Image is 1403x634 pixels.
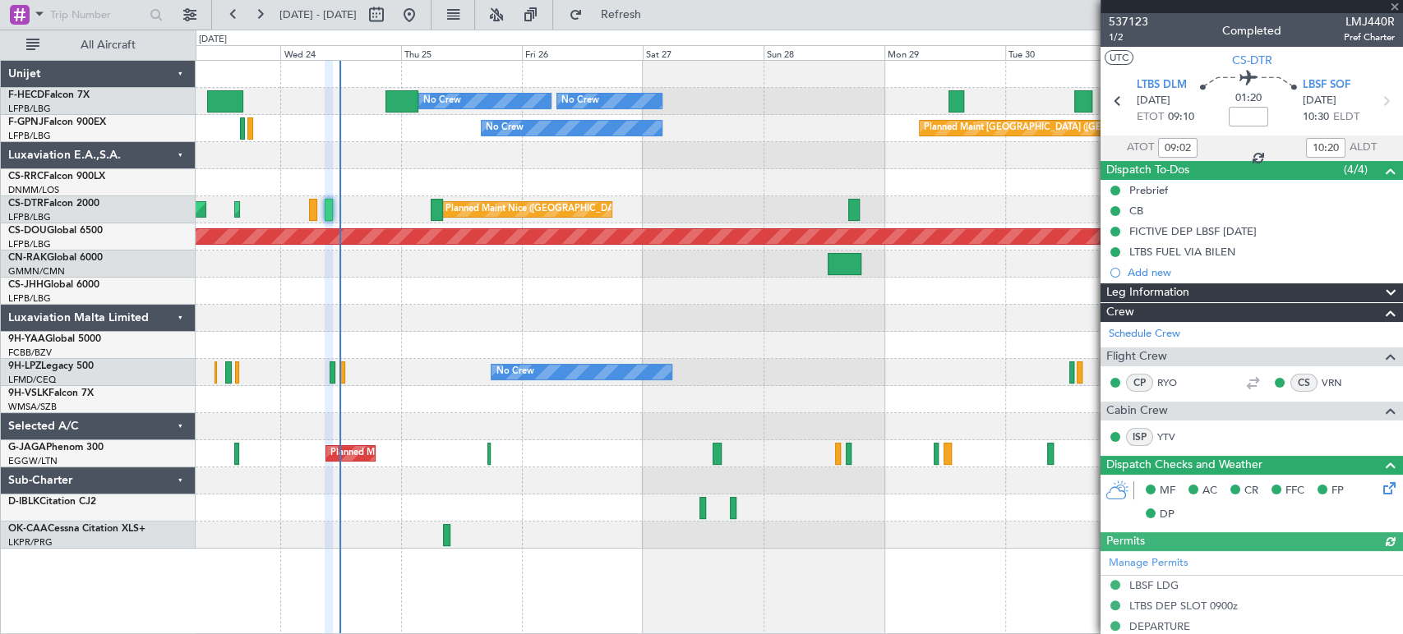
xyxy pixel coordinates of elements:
div: Wed 24 [280,45,401,60]
span: F-HECD [8,90,44,100]
div: Thu 25 [401,45,522,60]
div: Completed [1222,22,1281,39]
input: Trip Number [50,2,145,27]
div: Sat 27 [643,45,764,60]
span: 09:10 [1168,109,1194,126]
a: LFPB/LBG [8,292,51,305]
div: No Crew [496,360,533,384]
a: D-IBLKCitation CJ2 [8,497,96,507]
a: CN-RAKGlobal 6000 [8,253,103,263]
span: 9H-VSLK [8,388,48,398]
div: CS [1290,374,1318,392]
span: Refresh [586,9,655,21]
a: LKPR/PRG [8,536,53,549]
a: LFPB/LBG [8,211,51,223]
span: Pref Charter [1344,30,1395,44]
a: Schedule Crew [1109,326,1180,342]
span: [DATE] [1137,93,1170,109]
span: LTBS DLM [1137,77,1187,94]
span: (4/4) [1344,161,1368,178]
a: LFMD/CEQ [8,374,56,386]
div: No Crew [486,116,524,140]
div: Planned Maint Nice ([GEOGRAPHIC_DATA]) [445,197,629,222]
a: 9H-VSLKFalcon 7X [8,388,94,398]
a: LFPB/LBG [8,238,51,250]
button: Refresh [561,2,660,28]
span: ETOT [1137,109,1164,126]
span: CS-RRC [8,172,44,181]
a: VRN [1322,375,1359,390]
a: LFPB/LBG [8,103,51,115]
a: G-JAGAPhenom 300 [8,443,104,453]
a: GMMN/CMN [8,265,65,278]
span: 537123 [1109,13,1148,30]
span: 9H-LPZ [8,361,41,371]
a: RYO [1157,375,1194,390]
span: ATOT [1127,140,1154,156]
div: Planned Maint [GEOGRAPHIC_DATA] ([GEOGRAPHIC_DATA]) [924,116,1183,140]
span: Dispatch To-Dos [1106,161,1189,180]
span: CS-JHH [8,280,44,290]
span: 9H-YAA [8,334,45,344]
div: Tue 30 [1005,45,1126,60]
div: CB [1129,204,1143,218]
span: [DATE] [1303,93,1336,109]
div: Sun 28 [764,45,884,60]
div: Tue 23 [160,45,281,60]
span: 1/2 [1109,30,1148,44]
span: 01:20 [1235,90,1262,107]
a: WMSA/SZB [8,401,57,413]
a: 9H-LPZLegacy 500 [8,361,94,371]
span: LBSF SOF [1303,77,1350,94]
span: CS-DTR [1232,52,1272,69]
span: CR [1244,483,1258,499]
a: 9H-YAAGlobal 5000 [8,334,101,344]
div: Mon 29 [884,45,1005,60]
div: ISP [1126,428,1153,446]
span: ELDT [1333,109,1359,126]
a: CS-DTRFalcon 2000 [8,199,99,209]
a: CS-DOUGlobal 6500 [8,226,103,236]
div: [DATE] [199,33,227,47]
span: Dispatch Checks and Weather [1106,456,1262,475]
span: CS-DOU [8,226,47,236]
a: LFPB/LBG [8,130,51,142]
span: DP [1160,507,1175,523]
button: UTC [1105,50,1133,65]
span: D-IBLK [8,497,39,507]
span: 10:30 [1303,109,1329,126]
a: F-GPNJFalcon 900EX [8,117,106,127]
a: CS-RRCFalcon 900LX [8,172,105,181]
div: Planned Maint [GEOGRAPHIC_DATA] ([GEOGRAPHIC_DATA]) [330,441,589,466]
span: Leg Information [1106,283,1189,302]
span: LMJ440R [1344,13,1395,30]
span: ALDT [1350,140,1377,156]
span: OK-CAA [8,524,48,534]
a: F-HECDFalcon 7X [8,90,90,100]
span: All Aircraft [43,39,173,51]
span: AC [1202,483,1217,499]
a: CS-JHHGlobal 6000 [8,280,99,290]
span: G-JAGA [8,443,46,453]
div: No Crew [423,89,461,113]
a: FCBB/BZV [8,347,52,359]
div: Add new [1128,265,1395,279]
span: Cabin Crew [1106,402,1168,420]
a: OK-CAACessna Citation XLS+ [8,524,145,534]
span: Crew [1106,303,1134,322]
span: MF [1160,483,1175,499]
span: CS-DTR [8,199,44,209]
div: LTBS FUEL VIA BILEN [1129,245,1235,259]
button: All Aircraft [18,32,178,58]
a: YTV [1157,430,1194,444]
div: No Crew [561,89,599,113]
div: Prebrief [1129,183,1168,197]
div: Fri 26 [522,45,643,60]
span: Flight Crew [1106,347,1167,366]
span: FP [1331,483,1344,499]
span: FFC [1285,483,1304,499]
div: FICTIVE DEP LBSF [DATE] [1129,224,1257,238]
span: [DATE] - [DATE] [279,7,357,22]
span: CN-RAK [8,253,47,263]
span: F-GPNJ [8,117,44,127]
